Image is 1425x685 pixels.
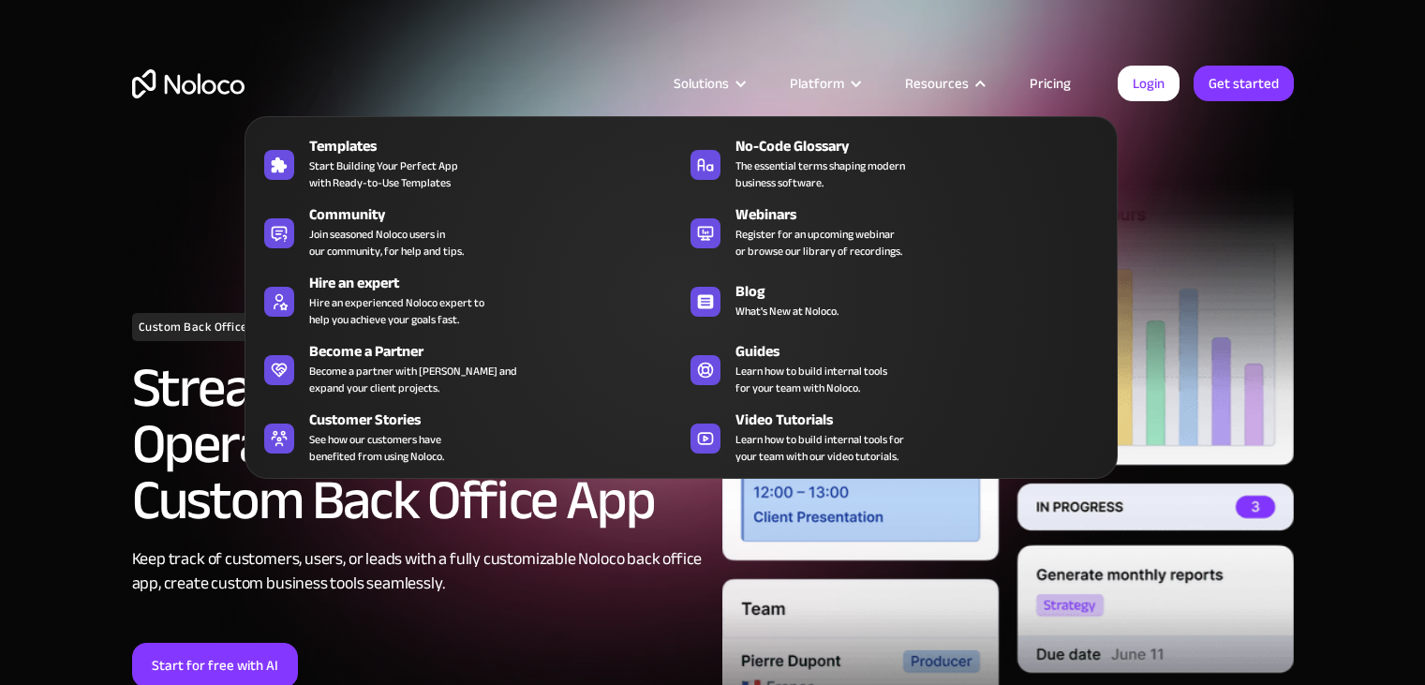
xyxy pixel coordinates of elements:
[1118,66,1180,101] a: Login
[735,431,904,465] span: Learn how to build internal tools for your team with our video tutorials.
[309,203,690,226] div: Community
[766,71,882,96] div: Platform
[132,313,323,341] h1: Custom Back Office App Builder
[681,336,1107,400] a: GuidesLearn how to build internal toolsfor your team with Noloco.
[1194,66,1294,101] a: Get started
[790,71,844,96] div: Platform
[309,340,690,363] div: Become a Partner
[650,71,766,96] div: Solutions
[674,71,729,96] div: Solutions
[255,405,681,469] a: Customer StoriesSee how our customers havebenefited from using Noloco.
[255,131,681,195] a: TemplatesStart Building Your Perfect Appwith Ready-to-Use Templates
[735,280,1116,303] div: Blog
[1006,71,1094,96] a: Pricing
[309,272,690,294] div: Hire an expert
[309,409,690,431] div: Customer Stories
[905,71,969,96] div: Resources
[255,268,681,332] a: Hire an expertHire an experienced Noloco expert tohelp you achieve your goals fast.
[245,90,1118,479] nav: Resources
[309,226,464,260] span: Join seasoned Noloco users in our community, for help and tips.
[681,131,1107,195] a: No-Code GlossaryThe essential terms shaping modernbusiness software.
[132,69,245,98] a: home
[735,340,1116,363] div: Guides
[309,135,690,157] div: Templates
[735,303,839,320] span: What's New at Noloco.
[309,363,517,396] div: Become a partner with [PERSON_NAME] and expand your client projects.
[882,71,1006,96] div: Resources
[735,409,1116,431] div: Video Tutorials
[309,157,458,191] span: Start Building Your Perfect App with Ready-to-Use Templates
[735,157,905,191] span: The essential terms shaping modern business software.
[132,547,704,596] div: Keep track of customers, users, or leads with a fully customizable Noloco back office app, create...
[735,135,1116,157] div: No-Code Glossary
[681,200,1107,263] a: WebinarsRegister for an upcoming webinaror browse our library of recordings.
[735,226,902,260] span: Register for an upcoming webinar or browse our library of recordings.
[681,405,1107,469] a: Video TutorialsLearn how to build internal tools foryour team with our video tutorials.
[255,200,681,263] a: CommunityJoin seasoned Noloco users inour community, for help and tips.
[255,336,681,400] a: Become a PartnerBecome a partner with [PERSON_NAME] andexpand your client projects.
[309,431,444,465] span: See how our customers have benefited from using Noloco.
[681,268,1107,332] a: BlogWhat's New at Noloco.
[132,360,704,529] h2: Streamline Business Operations with a Custom Back Office App
[735,363,887,396] span: Learn how to build internal tools for your team with Noloco.
[735,203,1116,226] div: Webinars
[309,294,484,328] div: Hire an experienced Noloco expert to help you achieve your goals fast.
